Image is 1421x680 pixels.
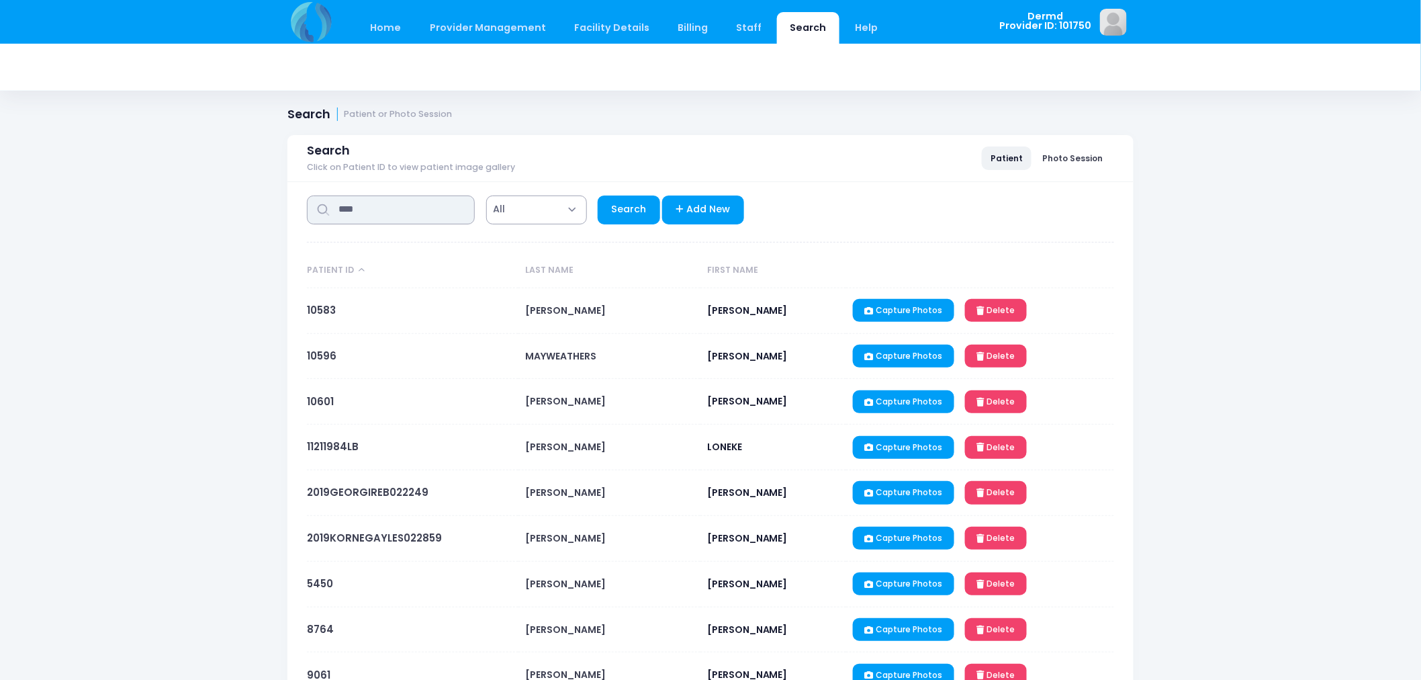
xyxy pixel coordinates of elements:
span: Click on Patient ID to view patient image gallery [307,163,515,173]
a: Capture Photos [853,572,954,595]
a: Delete [965,390,1027,413]
span: [PERSON_NAME] [707,623,788,636]
th: Last Name: activate to sort column ascending [518,253,700,288]
a: Help [842,12,891,44]
a: Search [777,12,839,44]
th: Patient ID: activate to sort column descending [307,253,518,288]
a: Delete [965,299,1027,322]
a: Capture Photos [853,481,954,504]
span: [PERSON_NAME] [707,394,788,408]
a: Delete [965,345,1027,368]
span: [PERSON_NAME] [525,440,606,454]
a: 10583 [307,303,336,317]
th: First Name: activate to sort column ascending [700,253,846,288]
a: Staff [723,12,775,44]
a: Delete [965,527,1027,550]
span: [PERSON_NAME] [707,349,788,363]
span: [PERSON_NAME] [525,486,606,499]
a: Patient [982,146,1032,169]
a: Capture Photos [853,436,954,459]
a: Capture Photos [853,527,954,550]
a: 11211984LB [307,439,359,454]
a: Provider Management [416,12,559,44]
h1: Search [287,108,453,122]
a: Photo Session [1034,146,1112,169]
a: Capture Photos [853,390,954,413]
span: All [494,202,506,216]
a: 10596 [307,349,336,363]
a: 5450 [307,577,333,591]
a: 10601 [307,394,334,409]
a: Delete [965,481,1027,504]
span: [PERSON_NAME] [525,623,606,636]
a: Facility Details [561,12,663,44]
span: Dermd Provider ID: 101750 [999,11,1091,31]
a: Delete [965,618,1027,641]
span: [PERSON_NAME] [525,577,606,591]
a: Add New [662,196,745,224]
span: [PERSON_NAME] [707,532,788,545]
a: Home [357,12,414,44]
a: 8764 [307,622,334,636]
span: MAYWEATHERS [525,349,596,363]
span: Search [307,144,350,158]
a: Capture Photos [853,618,954,641]
a: Delete [965,436,1027,459]
span: [PERSON_NAME] [525,394,606,408]
a: Capture Photos [853,299,954,322]
span: All [486,196,587,224]
a: Search [598,196,660,224]
img: image [1100,9,1127,36]
small: Patient or Photo Session [345,110,453,120]
a: Capture Photos [853,345,954,368]
span: [PERSON_NAME] [525,304,606,317]
span: [PERSON_NAME] [525,532,606,545]
a: Delete [965,572,1027,595]
span: [PERSON_NAME] [707,577,788,591]
a: 2019GEORGIREB022249 [307,485,428,499]
span: [PERSON_NAME] [707,486,788,499]
span: LONEKE [707,440,742,454]
a: Billing [665,12,721,44]
a: 2019KORNEGAYLES022859 [307,531,442,545]
span: [PERSON_NAME] [707,304,788,317]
